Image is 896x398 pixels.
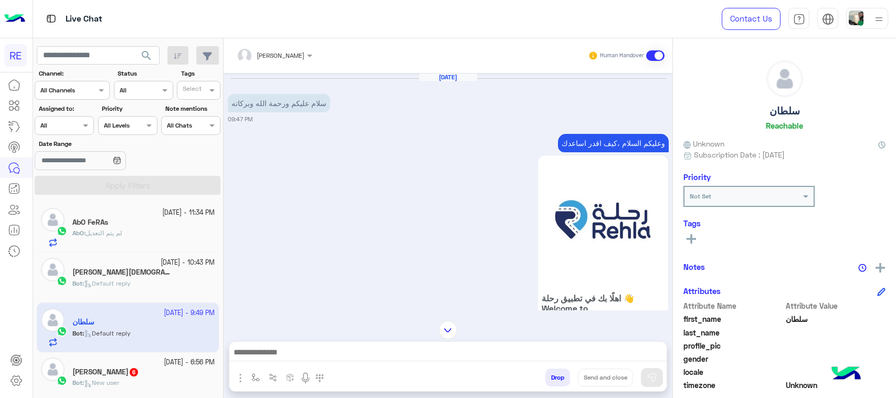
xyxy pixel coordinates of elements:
b: : [72,279,84,287]
span: سلطان [786,313,886,324]
button: select flow [247,369,265,386]
span: Unknown [683,138,724,149]
span: Bot [72,279,82,287]
img: notes [858,264,867,272]
span: Default reply [84,279,131,287]
span: [PERSON_NAME] [257,51,304,59]
span: Attribute Name [683,300,784,311]
img: tab [45,12,58,25]
span: Unknown [786,380,886,391]
span: search [140,49,153,62]
span: locale [683,366,784,378]
h6: Attributes [683,286,721,296]
div: Select [181,84,202,96]
img: profile [872,13,886,26]
div: RE [4,44,27,67]
label: Note mentions [165,104,219,113]
h6: Notes [683,262,705,271]
span: Bot [72,379,82,386]
p: Live Chat [66,12,102,26]
h6: [DATE] [419,74,477,81]
button: Drop [545,369,570,386]
span: Subscription Date : [DATE] [694,149,785,160]
h6: Reachable [766,121,803,130]
label: Channel: [39,69,109,78]
span: null [786,366,886,378]
img: tab [793,13,805,25]
button: Apply Filters [35,176,220,195]
h6: Tags [683,218,886,228]
small: [DATE] - 11:34 PM [162,208,215,218]
img: send voice note [299,372,312,384]
h5: Ahmed [72,368,139,376]
button: create order [282,369,299,386]
b: Not Set [690,192,711,200]
button: search [134,46,160,69]
span: first_name [683,313,784,324]
span: Attribute Value [786,300,886,311]
img: send message [647,372,657,383]
img: select flow [251,373,260,382]
button: Trigger scenario [265,369,282,386]
span: null [786,353,886,364]
small: Human Handover [600,51,644,60]
small: 09:47 PM [228,115,252,123]
a: tab [788,8,809,30]
b: : [72,229,86,237]
button: Send and close [578,369,633,386]
span: لم يتم التعديل [86,229,122,237]
label: Priority [102,104,156,113]
h5: سلطان [769,105,800,117]
img: Trigger scenario [269,373,277,382]
span: 6 [130,368,138,376]
span: timezone [683,380,784,391]
img: scroll [439,321,457,339]
img: add [876,263,885,273]
label: Assigned to: [39,104,93,113]
p: 10/10/2025, 9:47 PM [558,134,669,152]
img: Logo [4,8,25,30]
img: hulul-logo.png [828,356,865,393]
img: defaultAdmin.png [41,208,65,232]
img: WhatsApp [57,375,67,386]
img: make a call [315,374,324,382]
label: Status [118,69,172,78]
h6: Priority [683,172,711,182]
img: userImage [849,11,863,25]
p: 10/10/2025, 9:47 PM [228,94,330,112]
img: WhatsApp [57,226,67,236]
img: WhatsApp [57,276,67,286]
span: New user [84,379,119,386]
span: profile_pic [683,340,784,351]
img: defaultAdmin.png [41,358,65,381]
b: : [72,379,84,386]
img: defaultAdmin.png [767,61,803,97]
h5: ثامر الله [72,268,172,277]
img: 88.jpg [542,159,665,282]
span: gender [683,353,784,364]
img: defaultAdmin.png [41,258,65,281]
span: AbO [72,229,84,237]
span: last_name [683,327,784,338]
img: create order [286,373,294,382]
span: اهلًا بك في تطبيق رحلة 👋 Welcome to [GEOGRAPHIC_DATA] 👋 من فضلك أختر لغة التواصل Please choose yo... [542,293,665,353]
label: Date Range [39,139,156,149]
label: Tags [181,69,219,78]
h5: AbO FeRAs [72,218,108,227]
img: send attachment [234,372,247,384]
img: tab [822,13,834,25]
small: [DATE] - 6:56 PM [164,358,215,368]
small: [DATE] - 10:43 PM [161,258,215,268]
a: Contact Us [722,8,781,30]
